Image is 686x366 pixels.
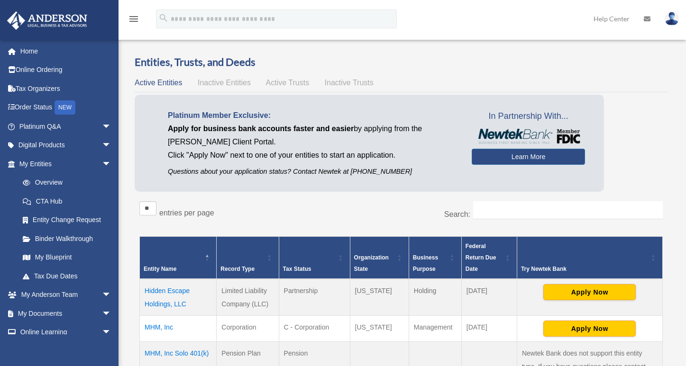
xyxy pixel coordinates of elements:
td: [US_STATE] [350,279,409,316]
th: Entity Name: Activate to invert sorting [140,236,217,279]
a: Learn More [472,149,585,165]
th: Record Type: Activate to sort [217,236,279,279]
img: Anderson Advisors Platinum Portal [4,11,90,30]
span: arrow_drop_down [102,323,121,342]
span: arrow_drop_down [102,136,121,155]
td: Hidden Escape Holdings, LLC [140,279,217,316]
a: Digital Productsarrow_drop_down [7,136,126,155]
i: menu [128,13,139,25]
p: Platinum Member Exclusive: [168,109,457,122]
a: Home [7,42,126,61]
th: Organization State: Activate to sort [350,236,409,279]
p: Click "Apply Now" next to one of your entities to start an application. [168,149,457,162]
span: Inactive Entities [198,79,251,87]
i: search [158,13,169,23]
a: Order StatusNEW [7,98,126,117]
a: CTA Hub [13,192,121,211]
span: In Partnership With... [472,109,585,124]
td: [US_STATE] [350,315,409,341]
a: Overview [13,173,116,192]
p: Questions about your application status? Contact Newtek at [PHONE_NUMBER] [168,166,457,178]
a: Platinum Q&Aarrow_drop_down [7,117,126,136]
span: Organization State [354,254,389,272]
a: My Blueprint [13,248,121,267]
span: Record Type [220,266,255,272]
span: Entity Name [144,266,176,272]
td: Corporation [217,315,279,341]
span: Tax Status [283,266,311,272]
a: My Entitiesarrow_drop_down [7,154,121,173]
img: NewtekBankLogoSM.png [476,129,580,144]
a: Online Learningarrow_drop_down [7,323,126,342]
span: arrow_drop_down [102,154,121,174]
span: arrow_drop_down [102,304,121,323]
th: Business Purpose: Activate to sort [409,236,461,279]
th: Federal Return Due Date: Activate to sort [461,236,517,279]
a: My Anderson Teamarrow_drop_down [7,286,126,304]
a: Tax Organizers [7,79,126,98]
button: Apply Now [543,284,636,300]
label: Search: [444,210,470,218]
span: Inactive Trusts [325,79,374,87]
span: Federal Return Due Date [466,243,496,272]
td: [DATE] [461,279,517,316]
span: Apply for business bank accounts faster and easier [168,125,354,133]
label: entries per page [159,209,214,217]
th: Try Newtek Bank : Activate to sort [517,236,662,279]
a: Entity Change Request [13,211,121,230]
a: Binder Walkthrough [13,229,121,248]
th: Tax Status: Activate to sort [279,236,350,279]
a: My Documentsarrow_drop_down [7,304,126,323]
div: Try Newtek Bank [521,263,648,275]
span: Business Purpose [413,254,438,272]
img: User Pic [665,12,679,26]
span: Active Trusts [266,79,310,87]
button: Apply Now [543,321,636,337]
h3: Entities, Trusts, and Deeds [135,55,668,70]
a: Online Ordering [7,61,126,80]
td: [DATE] [461,315,517,341]
td: Partnership [279,279,350,316]
a: Tax Due Dates [13,267,121,286]
td: Holding [409,279,461,316]
td: Limited Liability Company (LLC) [217,279,279,316]
td: MHM, Inc [140,315,217,341]
td: Management [409,315,461,341]
span: Active Entities [135,79,182,87]
td: C - Corporation [279,315,350,341]
span: arrow_drop_down [102,286,121,305]
span: arrow_drop_down [102,117,121,136]
div: NEW [55,100,75,115]
a: menu [128,17,139,25]
p: by applying from the [PERSON_NAME] Client Portal. [168,122,457,149]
